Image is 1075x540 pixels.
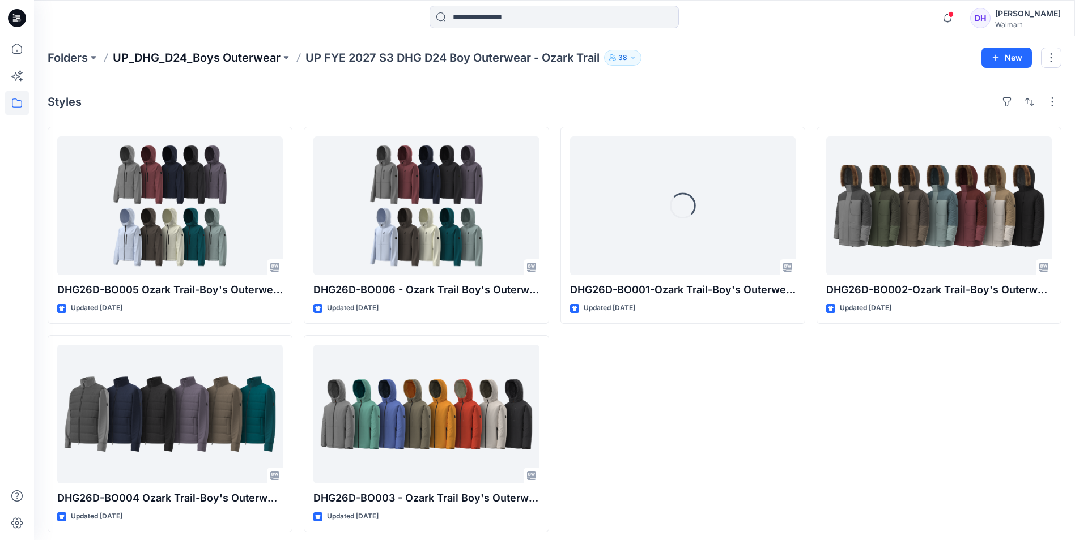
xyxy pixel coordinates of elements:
p: DHG26D-BO003 - Ozark Trail Boy's Outerwear - Performance Jacket Opt 2 [313,490,539,506]
button: 38 [604,50,641,66]
div: Walmart [995,20,1061,29]
p: DHG26D-BO006 - Ozark Trail Boy's Outerwear - Softshell V2 [313,282,539,298]
p: 38 [618,52,627,64]
a: Folders [48,50,88,66]
p: DHG26D-BO001-Ozark Trail-Boy's Outerwear - Parka Jkt V1 [570,282,796,298]
p: DHG26D-BO002-Ozark Trail-Boy's Outerwear - Parka Jkt V2 Opt 2 [826,282,1052,298]
div: DH [970,8,991,28]
p: Updated [DATE] [840,302,891,314]
p: Updated [DATE] [71,302,122,314]
a: DHG26D-BO004 Ozark Trail-Boy's Outerwear - Hybrid Jacket Opt.1 [57,345,283,483]
p: Updated [DATE] [327,302,379,314]
button: New [981,48,1032,68]
p: DHG26D-BO004 Ozark Trail-Boy's Outerwear - Hybrid Jacket Opt.1 [57,490,283,506]
p: Updated [DATE] [327,511,379,522]
a: DHG26D-BO002-Ozark Trail-Boy's Outerwear - Parka Jkt V2 Opt 2 [826,136,1052,275]
a: DHG26D-BO003 - Ozark Trail Boy's Outerwear - Performance Jacket Opt 2 [313,345,539,483]
a: DHG26D-BO006 - Ozark Trail Boy's Outerwear - Softshell V2 [313,136,539,275]
p: DHG26D-BO005 Ozark Trail-Boy's Outerwear - Softshell V1 [57,282,283,298]
h4: Styles [48,95,82,109]
a: UP_DHG_D24_Boys Outerwear [113,50,281,66]
p: Updated [DATE] [71,511,122,522]
p: UP FYE 2027 S3 DHG D24 Boy Outerwear - Ozark Trail [305,50,600,66]
p: Updated [DATE] [584,302,635,314]
a: DHG26D-BO005 Ozark Trail-Boy's Outerwear - Softshell V1 [57,136,283,275]
div: [PERSON_NAME] [995,7,1061,20]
